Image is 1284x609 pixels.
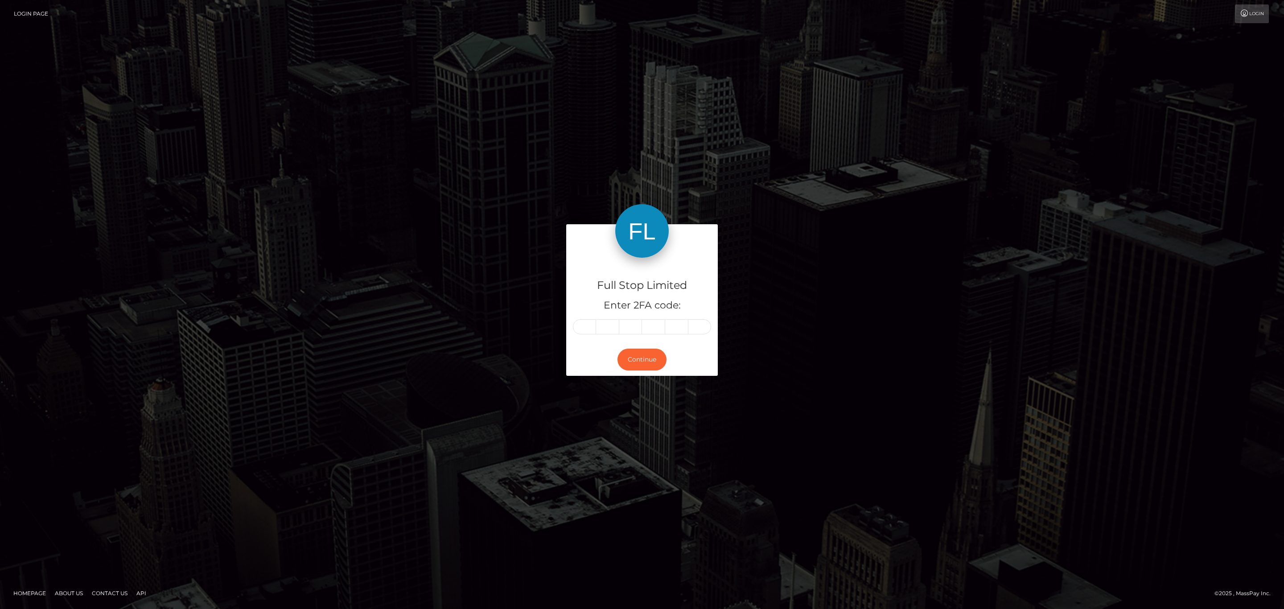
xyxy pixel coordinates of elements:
h5: Enter 2FA code: [573,299,711,313]
a: Login [1235,4,1269,23]
a: Homepage [10,586,49,600]
h4: Full Stop Limited [573,278,711,293]
a: Login Page [14,4,48,23]
a: About Us [51,586,86,600]
img: Full Stop Limited [615,204,669,258]
a: Contact Us [88,586,131,600]
a: API [133,586,150,600]
button: Continue [617,349,667,370]
div: © 2025 , MassPay Inc. [1214,588,1277,598]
